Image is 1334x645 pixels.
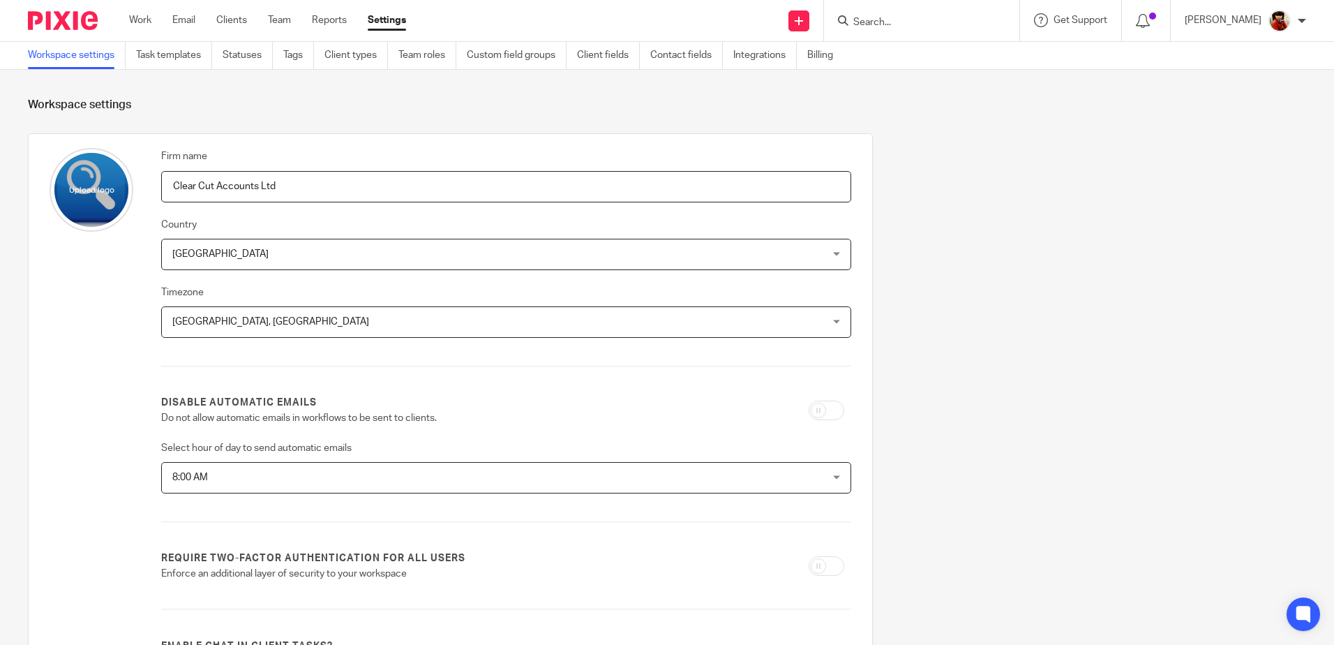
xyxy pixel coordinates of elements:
[161,171,851,202] input: Name of your firm
[650,42,723,69] a: Contact fields
[733,42,797,69] a: Integrations
[324,42,388,69] a: Client types
[223,42,273,69] a: Statuses
[807,42,844,69] a: Billing
[161,218,197,232] label: Country
[161,286,204,299] label: Timezone
[268,13,291,27] a: Team
[28,42,126,69] a: Workspace settings
[467,42,567,69] a: Custom field groups
[172,473,208,482] span: 8:00 AM
[1268,10,1291,32] img: Phil%20Baby%20pictures%20(3).JPG
[161,551,465,565] label: Require two-factor authentication for all users
[1185,13,1261,27] p: [PERSON_NAME]
[577,42,640,69] a: Client fields
[161,411,614,425] p: Do not allow automatic emails in workflows to be sent to clients.
[283,42,314,69] a: Tags
[312,13,347,27] a: Reports
[161,567,614,581] p: Enforce an additional layer of security to your workspace
[161,149,207,163] label: Firm name
[136,42,212,69] a: Task templates
[28,98,1306,112] h1: Workspace settings
[161,396,317,410] label: Disable automatic emails
[368,13,406,27] a: Settings
[172,249,269,259] span: [GEOGRAPHIC_DATA]
[28,11,98,30] img: Pixie
[398,42,456,69] a: Team roles
[161,441,352,455] label: Select hour of day to send automatic emails
[1054,15,1107,25] span: Get Support
[216,13,247,27] a: Clients
[852,17,977,29] input: Search
[172,317,369,327] span: [GEOGRAPHIC_DATA], [GEOGRAPHIC_DATA]
[129,13,151,27] a: Work
[172,13,195,27] a: Email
